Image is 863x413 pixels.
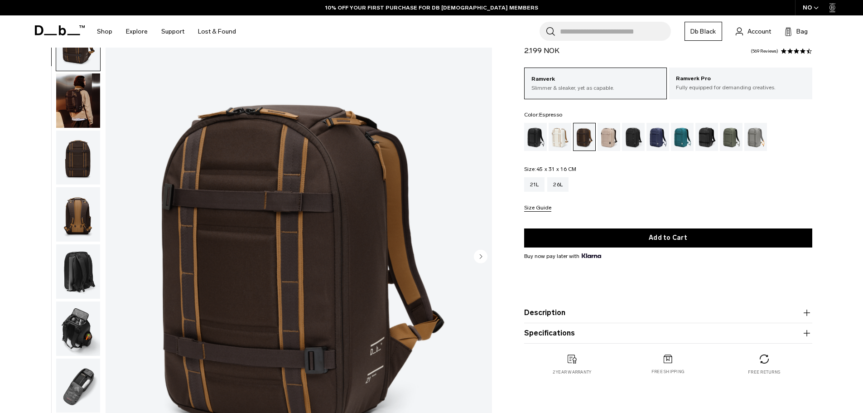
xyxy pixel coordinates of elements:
[748,369,780,375] p: Free returns
[524,252,601,260] span: Buy now pay later with
[161,15,184,48] a: Support
[553,369,592,375] p: 2 year warranty
[651,369,685,375] p: Free shipping
[720,123,742,151] a: Moss Green
[56,73,101,128] button: Ramverk Backpack 21L Espresso
[56,131,100,185] img: Ramverk Backpack 21L Espresso
[582,253,601,258] img: {"height" => 20, "alt" => "Klarna"}
[751,49,778,53] a: 569 reviews
[56,187,101,242] button: Ramverk Backpack 21L Espresso
[56,187,100,242] img: Ramverk Backpack 21L Espresso
[97,15,112,48] a: Shop
[524,228,812,248] button: Add to Cart
[524,166,577,172] legend: Size:
[531,84,660,92] p: Slimmer & sleaker, yet as capable.
[325,4,538,12] a: 10% OFF YOUR FIRST PURCHASE FOR DB [DEMOGRAPHIC_DATA] MEMBERS
[524,46,559,55] span: 2.199 NOK
[126,15,148,48] a: Explore
[198,15,236,48] a: Lost & Found
[671,123,694,151] a: Midnight Teal
[90,15,243,48] nav: Main Navigation
[785,26,808,37] button: Bag
[56,130,101,185] button: Ramverk Backpack 21L Espresso
[796,27,808,36] span: Bag
[736,26,771,37] a: Account
[685,22,722,41] a: Db Black
[747,27,771,36] span: Account
[524,205,551,212] button: Size Guide
[524,123,547,151] a: Black Out
[676,83,805,92] p: Fully equipped for demanding creatives.
[547,177,569,192] a: 26L
[56,244,100,299] img: Ramverk Backpack 21L Espresso
[646,123,669,151] a: Blue Hour
[56,301,101,356] button: Ramverk Backpack 21L Espresso
[524,177,545,192] a: 21L
[676,74,805,83] p: Ramverk Pro
[744,123,767,151] a: Sand Grey
[56,359,100,413] img: Ramverk Backpack 21L Espresso
[536,166,577,172] span: 45 x 31 x 16 CM
[56,73,100,128] img: Ramverk Backpack 21L Espresso
[56,244,101,299] button: Ramverk Backpack 21L Espresso
[531,75,660,84] p: Ramverk
[524,307,812,318] button: Description
[539,112,562,118] span: Espresso
[622,123,645,151] a: Charcoal Grey
[549,123,571,151] a: Oatmilk
[56,301,100,356] img: Ramverk Backpack 21L Espresso
[598,123,620,151] a: Fogbow Beige
[573,123,596,151] a: Espresso
[474,249,487,265] button: Next slide
[524,112,563,117] legend: Color:
[669,68,812,98] a: Ramverk Pro Fully equipped for demanding creatives.
[524,328,812,339] button: Specifications
[695,123,718,151] a: Reflective Black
